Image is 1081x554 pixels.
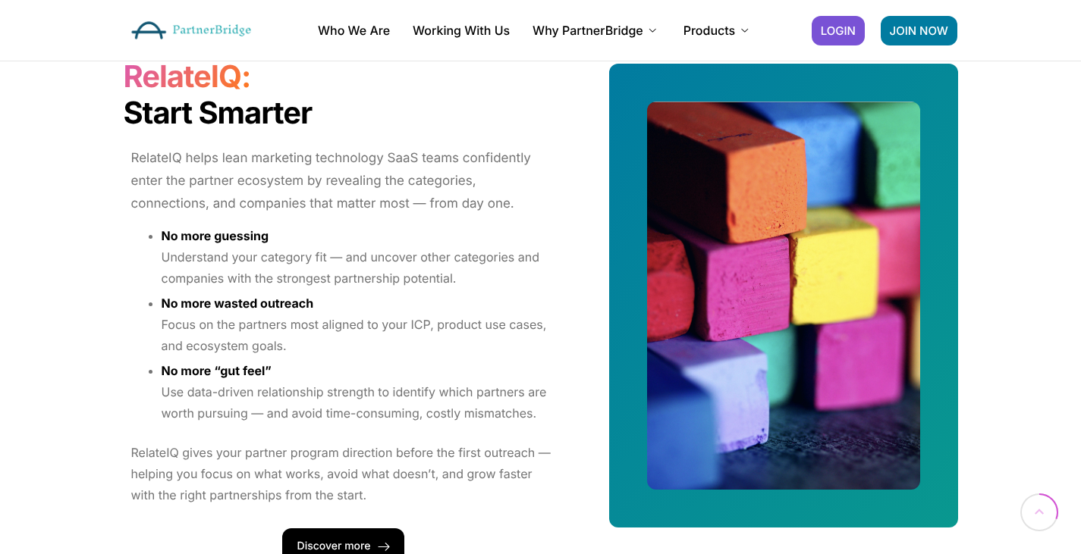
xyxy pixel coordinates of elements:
span: Discover more [297,541,371,552]
strong: No more wasted outreach [162,296,314,311]
h2: Start Smarter [124,58,564,131]
a: Working With Us [413,24,510,36]
p: Use data-driven relationship strength to identify which partners are worth pursuing — and avoid t... [162,360,556,424]
a: JOIN NOW [881,16,957,45]
a: LOGIN [812,16,865,45]
strong: No more guessing [162,228,269,243]
span: LOGIN [821,25,856,36]
a: Who We Are [318,24,390,36]
p: RelateIQ gives your partner program direction before the first outreach — helping you focus on wh... [131,442,556,505]
p: Understand your category fit — and uncover other categories and companies with the strongest part... [162,246,556,289]
a: Why PartnerBridge [533,24,661,36]
p: RelateIQ helps lean marketing technology SaaS teams confidently enter the partner ecosystem by re... [131,148,556,215]
p: Focus on the partners most aligned to your ICP, product use cases, and ecosystem goals. [162,293,556,356]
span: RelateIQ: [124,58,251,95]
span: JOIN NOW [890,25,948,36]
a: Products [683,24,753,36]
strong: No more “gut feel” [162,363,272,378]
